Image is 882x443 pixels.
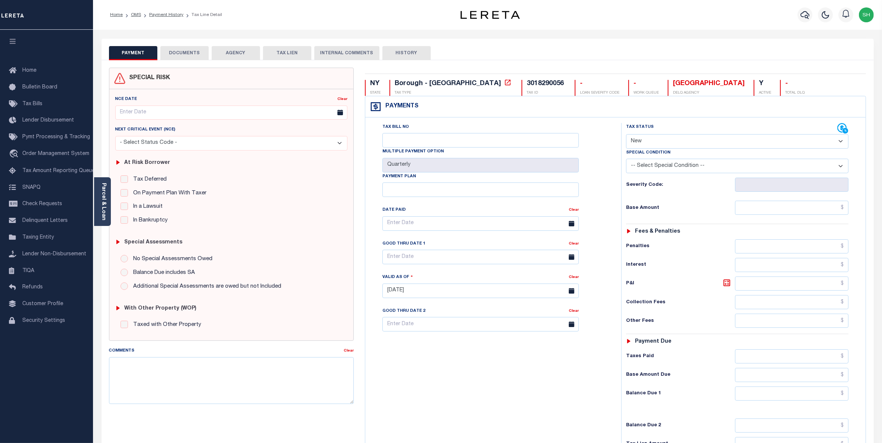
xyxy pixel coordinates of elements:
a: Clear [569,275,579,279]
input: Enter Date [115,106,348,120]
label: Multiple Payment Option [382,149,444,155]
div: - [791,80,811,88]
input: $ [735,201,849,215]
input: $ [735,277,849,291]
h6: Collection Fees [626,300,735,305]
h6: Special Assessments [124,239,182,246]
button: INTERNAL COMMENTS [314,46,379,60]
a: OMS [131,13,141,17]
span: TIQA [22,268,34,273]
a: Clear [569,208,579,212]
input: $ [735,239,849,253]
div: - [586,80,625,88]
input: $ [735,314,849,328]
button: DOCUMENTS [160,46,209,60]
span: Lender Disbursement [22,118,74,123]
input: $ [735,387,849,401]
label: Comments [109,348,135,354]
label: NCE Date [115,96,137,103]
button: PAYMENT [109,46,157,60]
li: Tax Line Detail [183,12,222,18]
label: Date Paid [382,207,406,213]
label: On Payment Plan With Taxer [129,189,206,198]
label: Valid as Of [382,274,413,281]
h6: with Other Property (WOP) [124,305,196,312]
h6: P&I [626,278,735,289]
div: [GEOGRAPHIC_DATA] [679,80,751,88]
h6: Interest [626,262,735,268]
img: check-icon-green.svg [566,81,572,87]
label: In a Lawsuit [129,203,163,211]
p: TOTAL DLQ [791,90,811,96]
label: Tax Status [626,124,654,130]
span: SNAPQ [22,185,41,190]
span: Customer Profile [22,301,63,307]
span: Order Management System [22,151,89,156]
h4: SPECIAL RISK [126,75,170,82]
h6: At Risk Borrower [124,160,170,166]
span: Delinquent Letters [22,218,68,223]
input: Enter Date [382,250,579,264]
h6: Severity Code: [626,182,735,188]
h6: Other Fees [626,318,735,324]
label: Tax Bill No [382,124,409,130]
span: Bulletin Board [22,85,57,90]
button: AGENCY [212,46,260,60]
label: In Bankruptcy [129,216,168,225]
p: ACTIVE [765,90,777,96]
button: TAX LIEN [263,46,311,60]
label: Good Thru Date 2 [382,308,425,314]
div: 3018290056 [527,80,564,87]
p: WORK QUEUE [639,90,665,96]
h6: Fees & Penalties [635,229,680,235]
input: Enter Date [382,284,579,298]
a: Home [110,13,123,17]
h6: Taxes Paid [626,353,735,359]
input: $ [735,258,849,272]
input: $ [735,295,849,309]
h6: Base Amount [626,205,735,211]
a: Clear [569,242,579,246]
a: Parcel & Loan [101,183,106,220]
a: Clear [569,309,579,313]
h6: Balance Due 1 [626,391,735,397]
span: Tax Bills [22,101,42,107]
label: Tax Deferred [129,175,167,184]
button: HISTORY [382,46,431,60]
span: Lender Non-Disbursement [22,252,86,257]
a: Payment History [149,13,183,17]
p: LOAN SEVERITY CODE [586,90,625,96]
span: Taxing Entity [22,235,54,240]
input: $ [735,349,849,363]
span: Pymt Processing & Tracking [22,135,90,140]
a: Clear [344,349,354,353]
span: Refunds [22,285,43,290]
label: Next Critical Event (NCE) [115,127,176,133]
p: DELQ AGENCY [679,90,751,96]
div: Borough - [GEOGRAPHIC_DATA] [395,80,501,87]
h6: Balance Due 2 [626,423,735,429]
i: travel_explore [9,149,21,159]
label: Payment Plan [382,174,416,180]
p: TAX TYPE [395,90,513,96]
div: NY [370,80,381,88]
img: logo-dark.svg [461,11,520,19]
label: Good Thru Date 1 [382,241,425,247]
input: $ [735,418,849,433]
label: Additional Special Assessments are owed but not Included [129,282,281,291]
label: Balance Due includes SA [129,269,195,277]
h6: Penalties [626,243,735,249]
label: Special Condition [626,150,670,156]
span: Tax Amount Reporting Queue [22,168,95,174]
p: TAX ID [527,90,572,96]
h6: Payment due [635,339,671,345]
div: Y [765,80,777,88]
p: STATE [370,90,381,96]
div: - [639,80,665,88]
img: svg+xml;base64,PHN2ZyB4bWxucz0iaHR0cDovL3d3dy53My5vcmcvMjAwMC9zdmciIHBvaW50ZXItZXZlbnRzPSJub25lIi... [859,7,874,22]
span: Home [22,68,36,73]
h4: Payments [382,103,418,110]
input: Enter Date [382,317,579,332]
a: Clear [337,97,347,101]
h6: Base Amount Due [626,372,735,378]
